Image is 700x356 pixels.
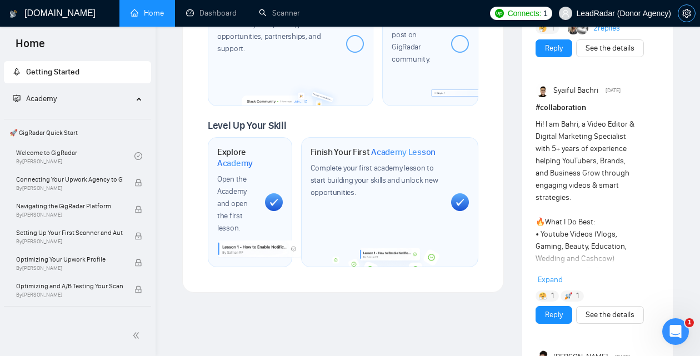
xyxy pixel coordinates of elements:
span: double-left [132,330,143,341]
span: Rate your conversation [39,245,130,254]
img: logo [9,5,17,23]
span: Connecting Your Upwork Agency to GigRadar [16,174,123,185]
button: See the details [576,39,644,57]
img: Profile image for Mariia [13,39,35,61]
a: 2replies [593,23,620,34]
img: Profile image for Mariia [13,80,35,102]
div: Закрыть [195,4,215,24]
span: Getting Started [26,67,79,77]
div: Mariia [39,50,63,62]
span: lock [134,205,142,213]
span: By [PERSON_NAME] [16,265,123,272]
span: lock [134,285,142,293]
img: Profile image for Mariia [13,121,35,143]
span: 👑 Agency Success with GigRadar [5,309,150,331]
span: Home [7,36,54,59]
span: Syaiful Bachri [553,84,598,97]
span: Optimizing and A/B Testing Your Scanner for Better Results [16,280,123,292]
span: 1 [576,290,579,302]
span: 🔥 [536,217,545,227]
img: 🤔 [539,24,547,32]
span: setting [678,9,695,18]
div: • 6 дн. назад [66,173,117,185]
span: By [PERSON_NAME] [16,292,123,298]
a: searchScanner [259,8,300,18]
a: Reply [545,309,563,321]
span: lock [134,179,142,187]
span: 1 [685,318,694,327]
div: Mariia [39,173,63,185]
span: user [562,9,569,17]
h1: Чат [99,5,124,24]
button: Reply [536,39,572,57]
img: academy-bg.png [329,248,452,267]
button: setting [678,4,696,22]
div: Mariia [39,132,63,144]
span: 🚀 GigRadar Quick Start [5,122,150,144]
div: • 1 дн. назад [66,132,117,144]
div: • 1 дн. назад [66,91,117,103]
span: Expand [538,275,563,284]
span: By [PERSON_NAME] [16,212,123,218]
button: Отправить сообщение [43,200,179,222]
span: Запрос [124,282,153,289]
span: rocket [13,68,21,76]
img: 🚀 [564,292,572,300]
img: Profile image for Nazar [13,244,35,267]
li: Getting Started [4,61,151,83]
span: 1 [551,23,554,34]
iframe: Intercom live chat [662,318,689,345]
a: dashboardDashboard [186,8,237,18]
span: fund-projection-screen [13,94,21,102]
div: Mariia [39,214,63,226]
img: explore-academy-bg.png [218,240,301,258]
span: Navigating the GigRadar Platform [16,200,123,212]
button: Помощь [167,254,222,298]
span: Academy [26,94,57,103]
img: 🤗 [539,292,547,300]
button: Reply [536,306,572,324]
img: Profile image for Mariia [13,162,35,184]
span: By [PERSON_NAME] [16,238,123,245]
span: Connect with the GigRadar Slack Community for updates, job opportunities, partnerships, and support. [217,7,322,53]
span: Setting Up Your First Scanner and Auto-Bidder [16,227,123,238]
span: Главная [11,282,44,289]
a: Welcome to GigRadarBy[PERSON_NAME] [16,144,134,168]
span: By [PERSON_NAME] [16,185,123,192]
span: lock [134,259,142,267]
img: Korlan [568,22,580,34]
img: upwork-logo.png [495,9,504,18]
span: Academy [13,94,57,103]
span: Optimizing Your Upwork Profile [16,254,123,265]
h1: Explore [217,147,256,168]
div: Mariia [39,91,63,103]
button: Запрос [111,254,167,298]
span: 1 [543,7,548,19]
h1: # collaboration [536,102,659,114]
div: • 1 дн. назад [66,50,117,62]
span: Connects: [508,7,541,19]
img: Syaiful Bachri [536,84,549,97]
span: 1 [551,290,554,302]
h1: Finish Your First [311,147,436,158]
button: See the details [576,306,644,324]
span: Open the Academy and open the first lesson. [217,174,248,233]
span: Academy Lesson [371,147,436,158]
a: See the details [586,309,634,321]
button: Чат [56,254,111,298]
span: Academy [217,158,253,169]
a: See the details [586,42,634,54]
span: Level Up Your Skill [208,119,286,132]
span: [DATE] [606,86,621,96]
img: slackcommunity-bg.png [242,82,341,106]
span: Complete your first academy lesson to start building your skills and unlock new opportunities. [311,163,438,197]
img: firstpost-bg.png [431,89,478,97]
img: Pavel [577,22,589,34]
span: check-circle [134,152,142,160]
a: Reply [545,42,563,54]
span: Чат [76,282,92,289]
a: homeHome [131,8,164,18]
img: Profile image for Mariia [13,203,35,225]
span: Помощь [178,282,211,289]
span: lock [134,232,142,240]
